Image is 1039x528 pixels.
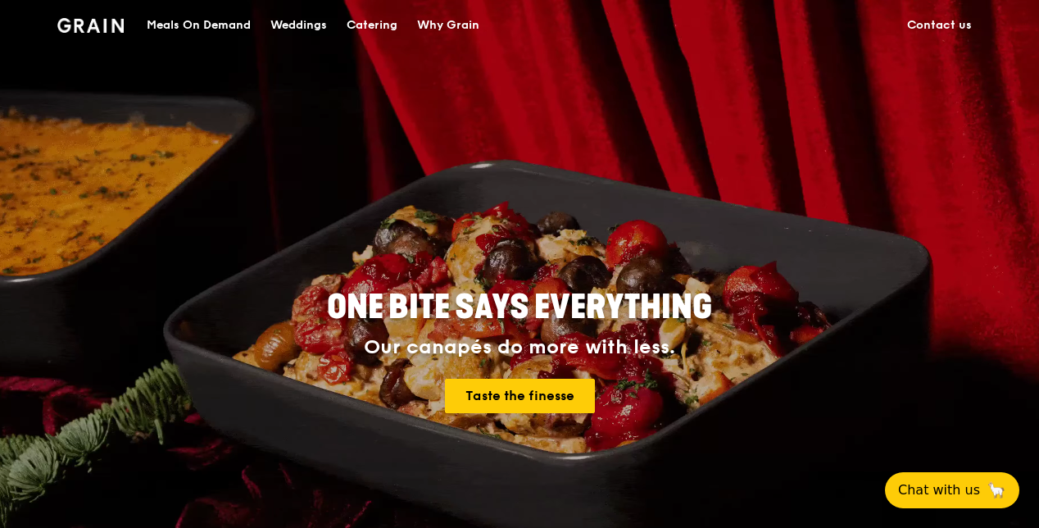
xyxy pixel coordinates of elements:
[270,1,327,50] div: Weddings
[347,1,397,50] div: Catering
[898,480,980,500] span: Chat with us
[897,1,982,50] a: Contact us
[987,480,1006,500] span: 🦙
[327,288,712,327] span: ONE BITE SAYS EVERYTHING
[417,1,479,50] div: Why Grain
[147,1,251,50] div: Meals On Demand
[57,18,124,33] img: Grain
[885,472,1019,508] button: Chat with us🦙
[445,379,595,413] a: Taste the finesse
[261,1,337,50] a: Weddings
[225,336,814,359] div: Our canapés do more with less.
[407,1,489,50] a: Why Grain
[337,1,407,50] a: Catering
